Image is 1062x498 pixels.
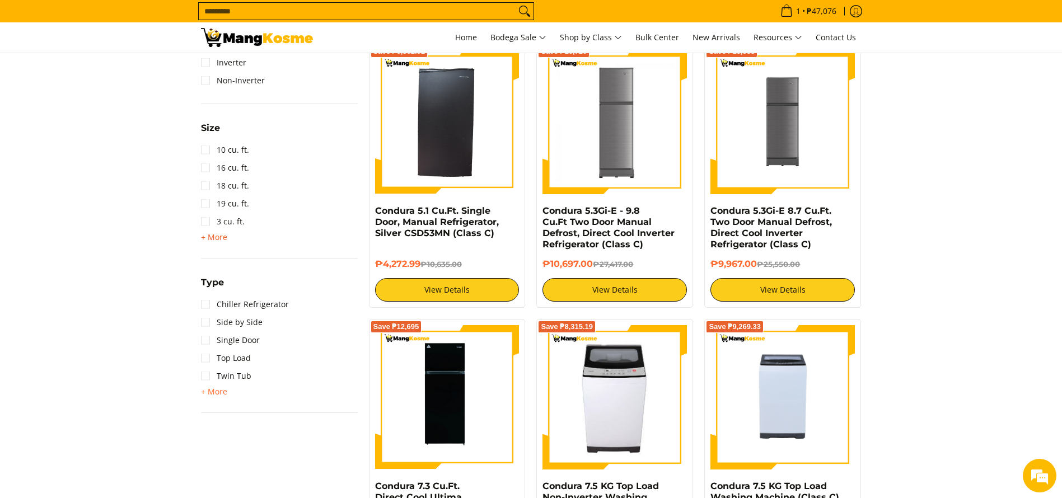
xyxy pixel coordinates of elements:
[794,7,802,15] span: 1
[201,387,227,396] span: + More
[805,7,838,15] span: ₱47,076
[541,48,587,55] span: Save ₱16,720
[201,72,265,90] a: Non-Inverter
[693,32,740,43] span: New Arrivals
[710,325,855,469] img: condura-7.5kg-topload-non-inverter-washing-machine-class-c-full-view-mang-kosme
[516,3,534,20] button: Search
[490,31,546,45] span: Bodega Sale
[754,31,802,45] span: Resources
[201,159,249,177] a: 16 cu. ft.
[65,141,155,254] span: We're online!
[201,349,251,367] a: Top Load
[709,48,755,55] span: Save ₱15,583
[485,22,552,53] a: Bodega Sale
[709,323,761,330] span: Save ₱9,269.33
[548,325,683,469] img: condura-7.5kg-topload-non-inverter-washing-machine-class-c-full-view-mang-kosme
[542,278,687,302] a: View Details
[777,5,840,17] span: •
[455,32,477,43] span: Home
[593,260,633,269] del: ₱27,417.00
[6,306,213,345] textarea: Type your message and hit 'Enter'
[554,22,628,53] a: Shop by Class
[635,32,679,43] span: Bulk Center
[201,233,227,242] span: + More
[201,124,220,141] summary: Open
[375,205,499,238] a: Condura 5.1 Cu.Ft. Single Door, Manual Refrigerator, Silver CSD53MN (Class C)
[450,22,483,53] a: Home
[201,278,224,295] summary: Open
[324,22,862,53] nav: Main Menu
[201,231,227,244] summary: Open
[375,278,520,302] a: View Details
[201,278,224,287] span: Type
[710,50,855,194] img: Condura 5.3Gi-E 8.7 Cu.Ft. Two Door Manual Defrost, Direct Cool Inverter Refrigerator (Class C)
[201,195,249,213] a: 19 cu. ft.
[541,323,593,330] span: Save ₱8,315.19
[375,50,520,194] img: Condura 5.1 Cu.Ft. Single Door, Manual Refrigerator, Silver CSD53MN (Class C)
[630,22,685,53] a: Bulk Center
[542,50,687,194] img: Condura 5.3Gi-E - 9.8 Cu.Ft Two Door Manual Defrost, Direct Cool Inverter Refrigerator (Class C)
[201,331,260,349] a: Single Door
[201,313,263,331] a: Side by Side
[201,28,313,47] img: Class C Home &amp; Business Appliances: Up to 70% Off l Mang Kosme
[816,32,856,43] span: Contact Us
[201,54,246,72] a: Inverter
[184,6,210,32] div: Minimize live chat window
[542,205,675,250] a: Condura 5.3Gi-E - 9.8 Cu.Ft Two Door Manual Defrost, Direct Cool Inverter Refrigerator (Class C)
[201,385,227,398] summary: Open
[201,295,289,313] a: Chiller Refrigerator
[810,22,862,53] a: Contact Us
[373,323,419,330] span: Save ₱12,695
[58,63,188,77] div: Chat with us now
[687,22,746,53] a: New Arrivals
[201,141,249,159] a: 10 cu. ft.
[201,367,251,385] a: Twin Tub
[201,177,249,195] a: 18 cu. ft.
[375,325,520,469] img: condura-direct-cool-7.3-cubic-feet-2-door-manual-inverter-refrigerator-black-full-view-mang-kosme
[560,31,622,45] span: Shop by Class
[710,205,832,250] a: Condura 5.3Gi-E 8.7 Cu.Ft. Two Door Manual Defrost, Direct Cool Inverter Refrigerator (Class C)
[375,259,520,270] h6: ₱4,272.99
[201,124,220,133] span: Size
[710,278,855,302] a: View Details
[757,260,800,269] del: ₱25,550.00
[710,259,855,270] h6: ₱9,967.00
[542,259,687,270] h6: ₱10,697.00
[201,213,245,231] a: 3 cu. ft.
[373,48,425,55] span: Save ₱6,362.01
[420,260,462,269] del: ₱10,635.00
[748,22,808,53] a: Resources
